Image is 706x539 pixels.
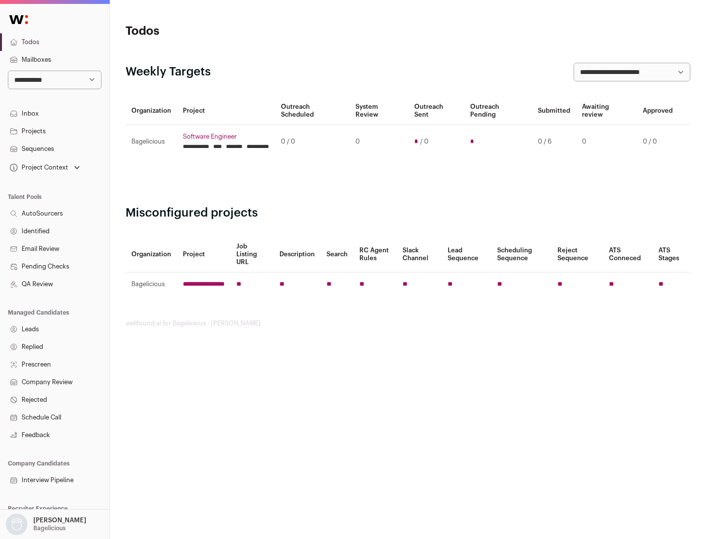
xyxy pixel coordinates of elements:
[177,97,275,125] th: Project
[532,97,576,125] th: Submitted
[126,24,314,39] h1: Todos
[4,10,33,29] img: Wellfound
[321,237,353,272] th: Search
[4,514,88,535] button: Open dropdown
[350,125,408,159] td: 0
[552,237,604,272] th: Reject Sequence
[350,97,408,125] th: System Review
[420,138,429,146] span: / 0
[126,125,177,159] td: Bagelicious
[33,516,86,524] p: [PERSON_NAME]
[126,319,690,327] footer: wellfound:ai for Bagelicious - [PERSON_NAME]
[603,237,652,272] th: ATS Conneced
[576,125,637,159] td: 0
[491,237,552,272] th: Scheduling Sequence
[275,125,350,159] td: 0 / 0
[126,237,177,272] th: Organization
[177,237,230,272] th: Project
[353,237,396,272] th: RC Agent Rules
[576,97,637,125] th: Awaiting review
[126,97,177,125] th: Organization
[230,237,274,272] th: Job Listing URL
[442,237,491,272] th: Lead Sequence
[532,125,576,159] td: 0 / 6
[637,97,679,125] th: Approved
[274,237,321,272] th: Description
[408,97,465,125] th: Outreach Sent
[464,97,531,125] th: Outreach Pending
[8,161,82,174] button: Open dropdown
[126,272,177,296] td: Bagelicious
[8,164,68,171] div: Project Context
[275,97,350,125] th: Outreach Scheduled
[33,524,66,532] p: Bagelicious
[397,237,442,272] th: Slack Channel
[126,64,211,80] h2: Weekly Targets
[653,237,690,272] th: ATS Stages
[183,133,269,141] a: Software Engineer
[126,205,690,221] h2: Misconfigured projects
[6,514,27,535] img: nopic.png
[637,125,679,159] td: 0 / 0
